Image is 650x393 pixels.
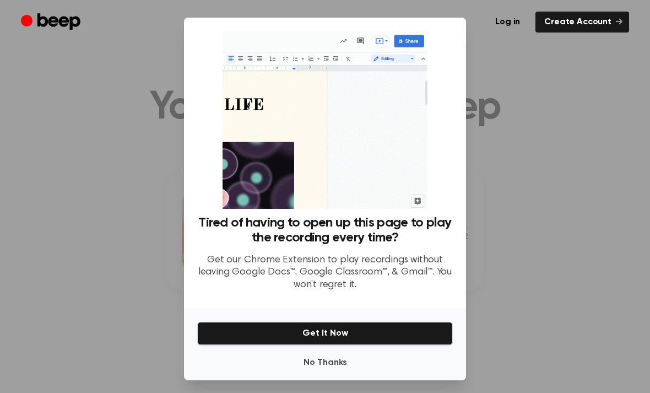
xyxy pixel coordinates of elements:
a: Log in [486,12,529,33]
button: No Thanks [197,352,453,374]
img: Beep extension in action [223,31,427,209]
a: Create Account [535,12,629,33]
p: Get our Chrome Extension to play recordings without leaving Google Docs™, Google Classroom™, & Gm... [197,254,453,292]
h3: Tired of having to open up this page to play the recording every time? [197,216,453,245]
button: Get It Now [197,322,453,345]
a: Beep [21,12,83,33]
